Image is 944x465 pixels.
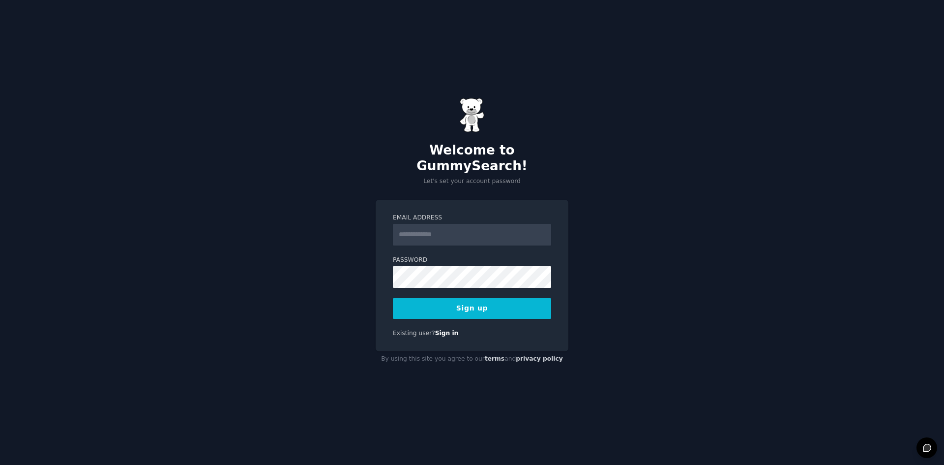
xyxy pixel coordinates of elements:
[376,177,568,186] p: Let's set your account password
[393,256,551,265] label: Password
[516,355,563,362] a: privacy policy
[376,143,568,174] h2: Welcome to GummySearch!
[460,98,484,132] img: Gummy Bear
[485,355,504,362] a: terms
[393,330,435,337] span: Existing user?
[376,351,568,367] div: By using this site you agree to our and
[393,298,551,319] button: Sign up
[393,214,551,222] label: Email Address
[435,330,459,337] a: Sign in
